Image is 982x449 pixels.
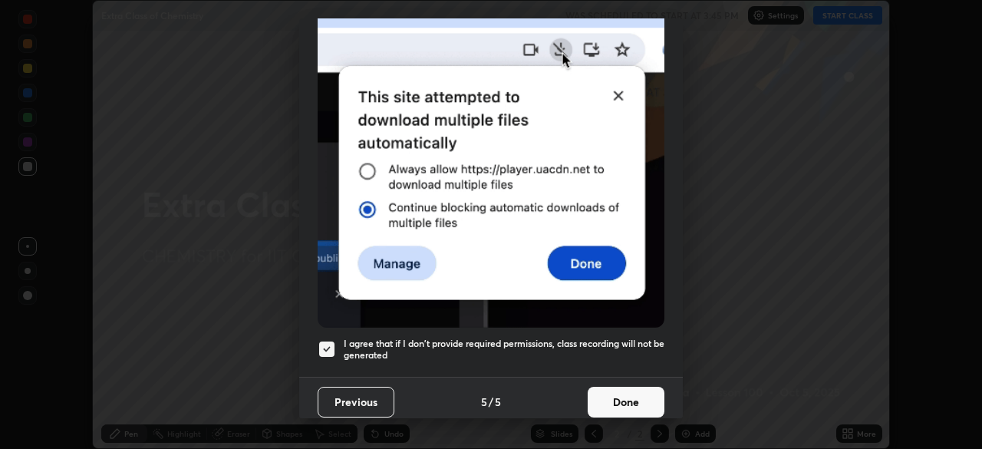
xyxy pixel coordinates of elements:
h4: 5 [495,394,501,410]
h4: 5 [481,394,487,410]
button: Done [588,387,664,418]
button: Previous [318,387,394,418]
h4: / [489,394,493,410]
h5: I agree that if I don't provide required permissions, class recording will not be generated [344,338,664,362]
